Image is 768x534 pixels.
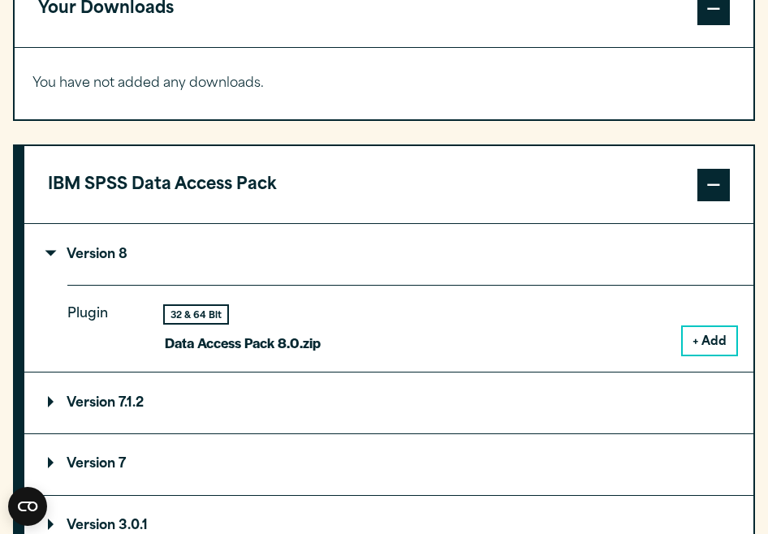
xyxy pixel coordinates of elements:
[683,327,736,355] button: + Add
[24,434,753,495] summary: Version 7
[8,487,47,526] button: Open CMP widget
[48,519,148,532] p: Version 3.0.1
[48,458,126,471] p: Version 7
[165,306,227,323] div: 32 & 64 Bit
[48,397,144,410] p: Version 7.1.2
[32,72,736,96] p: You have not added any downloads.
[48,248,127,261] p: Version 8
[24,146,753,223] button: IBM SPSS Data Access Pack
[24,224,753,285] summary: Version 8
[67,303,140,342] p: Plugin
[165,331,321,355] p: Data Access Pack 8.0.zip
[24,373,753,433] summary: Version 7.1.2
[15,47,753,119] div: Your Downloads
